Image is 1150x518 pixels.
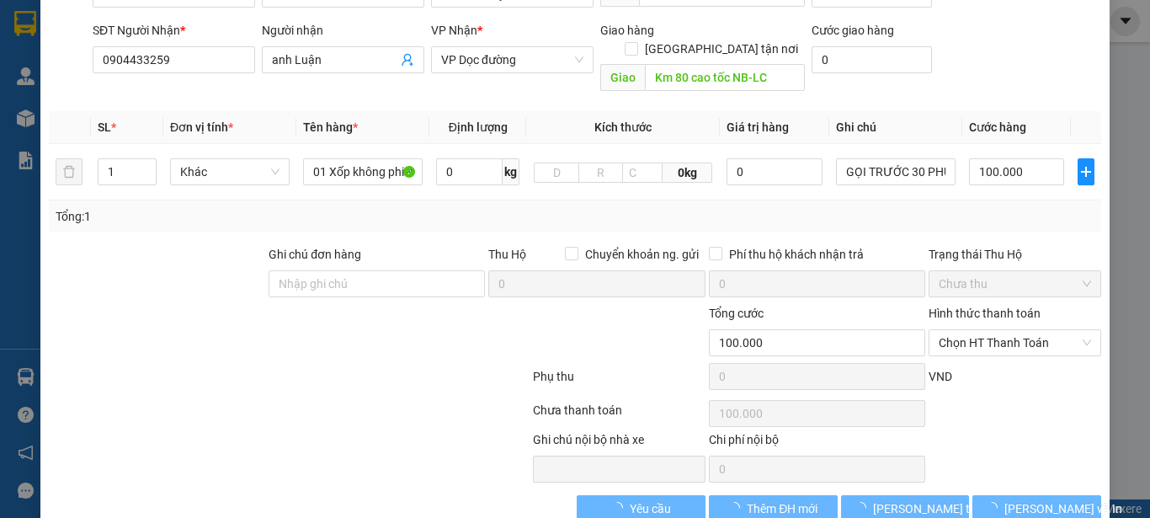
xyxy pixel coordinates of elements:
[986,502,1004,514] span: loading
[578,245,705,264] span: Chuyển khoản ng. gửi
[533,430,705,456] div: Ghi chú nội bộ nhà xe
[611,502,630,514] span: loading
[812,46,932,73] input: Cước giao hàng
[969,120,1026,134] span: Cước hàng
[1004,499,1122,518] span: [PERSON_NAME] và In
[180,159,280,184] span: Khác
[303,158,423,185] input: VD: Bàn, Ghế
[503,158,519,185] span: kg
[431,24,477,37] span: VP Nhận
[929,245,1101,264] div: Trạng thái Thu Hộ
[441,47,583,72] span: VP Dọc đường
[812,24,894,37] label: Cước giao hàng
[939,271,1091,296] span: Chưa thu
[630,499,671,518] span: Yêu cầu
[829,111,962,144] th: Ghi chú
[170,120,233,134] span: Đơn vị tính
[855,502,873,514] span: loading
[401,53,414,67] span: user-add
[8,49,169,109] span: Gửi hàng [GEOGRAPHIC_DATA]: Hotline:
[873,499,1008,518] span: [PERSON_NAME] thay đổi
[8,64,169,93] strong: 024 3236 3236 -
[262,21,424,40] div: Người nhận
[93,21,255,40] div: SĐT Người Nhận
[56,207,445,226] div: Tổng: 1
[747,499,817,518] span: Thêm ĐH mới
[303,120,358,134] span: Tên hàng
[56,158,83,185] button: delete
[594,120,652,134] span: Kích thước
[929,370,952,383] span: VND
[18,8,158,45] strong: Công ty TNHH Phúc Xuyên
[449,120,508,134] span: Định lượng
[534,163,579,183] input: D
[709,430,925,456] div: Chi phí nội bộ
[578,163,624,183] input: R
[728,502,747,514] span: loading
[35,79,168,109] strong: 0888 827 827 - 0848 827 827
[269,270,485,297] input: Ghi chú đơn hàng
[638,40,805,58] span: [GEOGRAPHIC_DATA] tận nơi
[15,113,162,158] span: Gửi hàng Hạ Long: Hotline:
[600,24,654,37] span: Giao hàng
[836,158,956,185] input: Ghi Chú
[663,163,712,183] span: 0kg
[929,307,1041,320] label: Hình thức thanh toán
[488,248,526,261] span: Thu Hộ
[600,64,645,91] span: Giao
[939,330,1091,355] span: Chọn HT Thanh Toán
[98,120,111,134] span: SL
[645,64,805,91] input: Dọc đường
[269,248,361,261] label: Ghi chú đơn hàng
[1078,158,1094,185] button: plus
[622,163,663,183] input: C
[722,245,870,264] span: Phí thu hộ khách nhận trả
[709,307,764,320] span: Tổng cước
[531,401,707,430] div: Chưa thanh toán
[727,120,789,134] span: Giá trị hàng
[531,367,707,397] div: Phụ thu
[1078,165,1094,179] span: plus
